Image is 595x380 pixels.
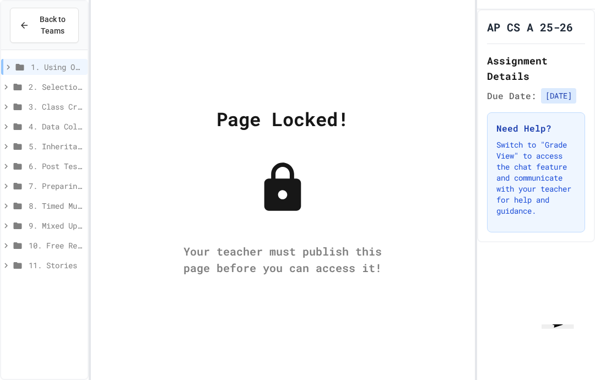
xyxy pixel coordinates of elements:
[29,220,83,231] span: 9. Mixed Up Code - Free Response Practice
[29,101,83,112] span: 3. Class Creation
[541,88,576,104] span: [DATE]
[29,160,83,172] span: 6. Post Test and Survey
[36,14,69,37] span: Back to Teams
[29,121,83,132] span: 4. Data Collections
[29,259,83,271] span: 11. Stories
[537,324,586,371] iframe: chat widget
[29,81,83,93] span: 2. Selection and Iteration
[487,89,537,102] span: Due Date:
[10,8,79,43] button: Back to Teams
[29,200,83,211] span: 8. Timed Multiple-Choice Exams
[487,19,573,35] h1: AP CS A 25-26
[217,105,349,133] div: Page Locked!
[29,240,83,251] span: 10. Free Response Practice
[496,139,576,216] p: Switch to "Grade View" to access the chat feature and communicate with your teacher for help and ...
[487,53,585,84] h2: Assignment Details
[172,243,393,276] div: Your teacher must publish this page before you can access it!
[31,61,83,73] span: 1. Using Objects and Methods
[29,180,83,192] span: 7. Preparing for the Exam
[29,140,83,152] span: 5. Inheritance (optional)
[496,122,576,135] h3: Need Help?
